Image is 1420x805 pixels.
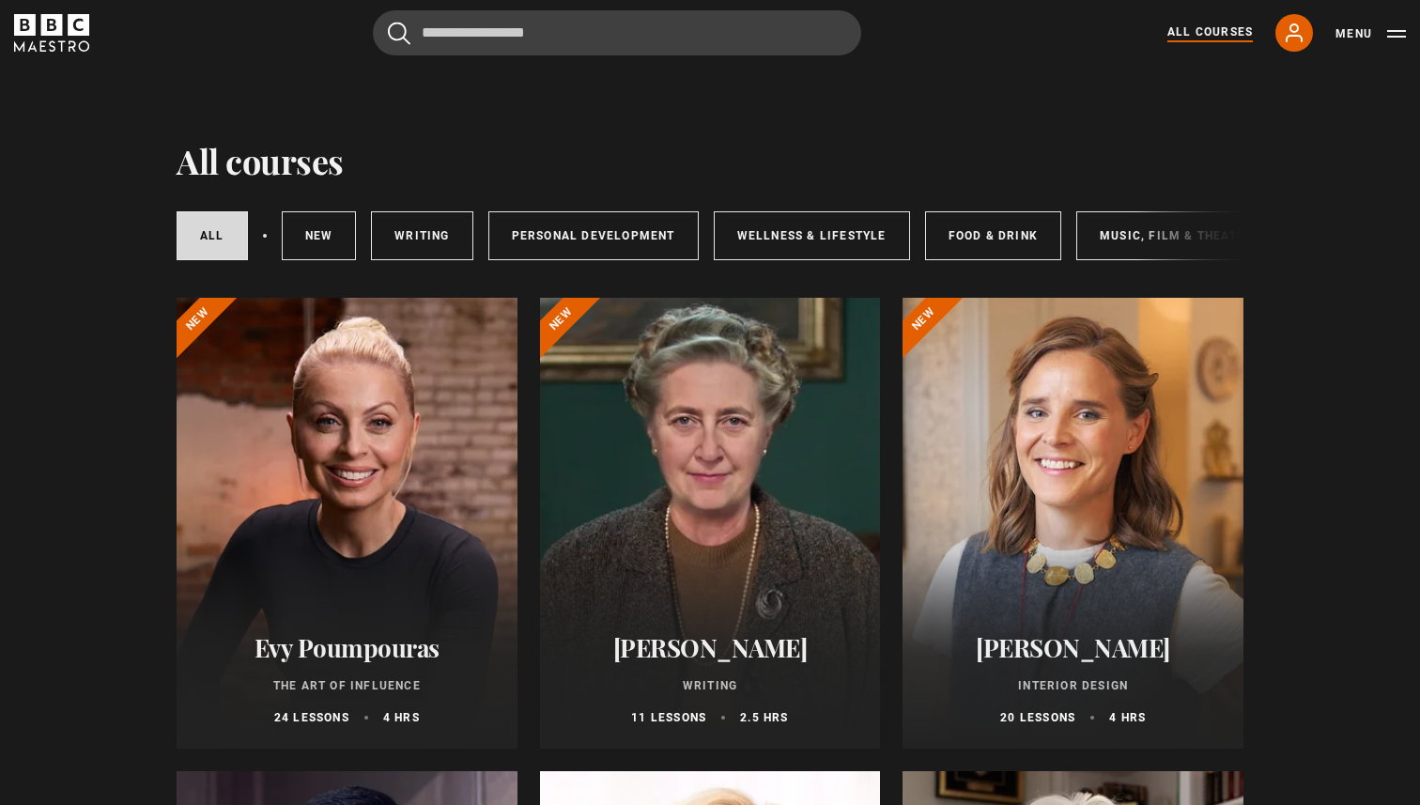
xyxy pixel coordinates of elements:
[14,14,89,52] svg: BBC Maestro
[925,677,1221,694] p: Interior Design
[540,298,881,749] a: [PERSON_NAME] Writing 11 lessons 2.5 hrs New
[199,677,495,694] p: The Art of Influence
[383,709,420,726] p: 4 hrs
[1335,24,1406,43] button: Toggle navigation
[563,677,858,694] p: Writing
[1109,709,1146,726] p: 4 hrs
[925,633,1221,662] h2: [PERSON_NAME]
[1076,211,1276,260] a: Music, Film & Theatre
[1167,23,1253,42] a: All Courses
[177,298,517,749] a: Evy Poumpouras The Art of Influence 24 lessons 4 hrs New
[388,22,410,45] button: Submit the search query
[563,633,858,662] h2: [PERSON_NAME]
[714,211,910,260] a: Wellness & Lifestyle
[903,298,1243,749] a: [PERSON_NAME] Interior Design 20 lessons 4 hrs New
[274,709,349,726] p: 24 lessons
[282,211,357,260] a: New
[177,141,344,180] h1: All courses
[740,709,788,726] p: 2.5 hrs
[1000,709,1075,726] p: 20 lessons
[925,211,1061,260] a: Food & Drink
[373,10,861,55] input: Search
[371,211,472,260] a: Writing
[488,211,699,260] a: Personal Development
[631,709,706,726] p: 11 lessons
[177,211,248,260] a: All
[199,633,495,662] h2: Evy Poumpouras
